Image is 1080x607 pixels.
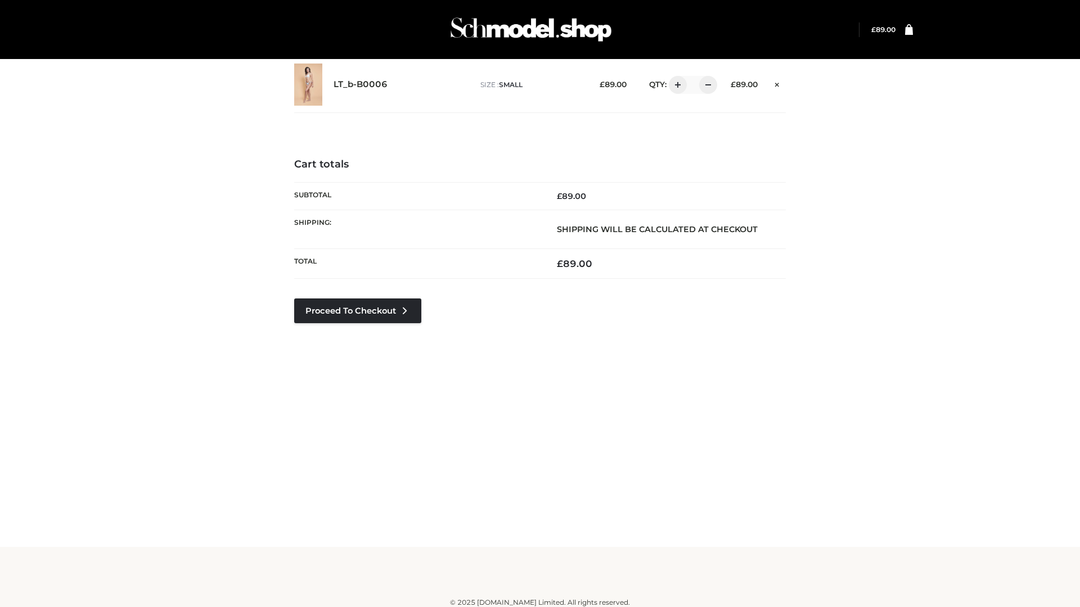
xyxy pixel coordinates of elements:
[557,224,758,234] strong: Shipping will be calculated at checkout
[557,258,563,269] span: £
[557,191,562,201] span: £
[334,79,388,90] a: LT_b-B0006
[600,80,627,89] bdi: 89.00
[294,64,322,106] img: LT_b-B0006 - SMALL
[871,25,876,34] span: £
[731,80,736,89] span: £
[294,158,786,171] h4: Cart totals
[769,76,786,90] a: Remove this item
[499,80,523,89] span: SMALL
[294,182,540,210] th: Subtotal
[557,258,592,269] bdi: 89.00
[294,298,421,323] a: Proceed to Checkout
[638,76,713,94] div: QTY:
[294,249,540,279] th: Total
[731,80,758,89] bdi: 89.00
[871,25,895,34] bdi: 89.00
[480,80,582,90] p: size :
[600,80,605,89] span: £
[871,25,895,34] a: £89.00
[557,191,586,201] bdi: 89.00
[447,7,615,52] img: Schmodel Admin 964
[294,210,540,248] th: Shipping:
